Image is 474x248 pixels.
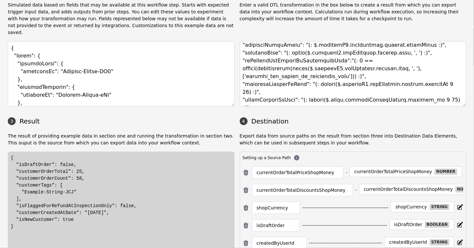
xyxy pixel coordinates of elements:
[395,204,427,210] div: shopCurrency
[8,41,235,107] textarea: { "lorem": { "ipsumdoLorsi": { "ametconsEc": "Adipisc-Elitse-DO0" }, "eiusmodTemporin": { "utlabo...
[257,204,295,212] input: Enter a Source Path
[394,222,422,228] div: isDraftOrder
[240,116,467,126] h3: Destination
[240,2,467,36] p: Enter a valid DTL transformation in the box below to create a result from which you can export da...
[8,117,16,125] div: 3
[240,117,248,125] div: 4
[257,186,348,194] input: Enter a Source Path
[257,239,302,247] input: Enter a Source Path
[11,155,232,230] div: { "isDraftOrder": false, "customerOrderTotal": 25, "customerOrderCount": 58, "customerTags": [ "E...
[8,116,235,126] h3: Result
[257,169,339,176] input: Enter a Source Path
[389,240,427,245] div: createdByUserId
[240,133,467,146] p: Export data from source paths on the result from section three into Destination Data Elements, wh...
[354,169,432,175] div: currentOrderTotalPriceShopMoney
[243,155,464,161] div: Setting up a Source Path
[8,133,235,146] p: The result of providing example data in section one and running the transformation in section two...
[8,2,235,36] p: Simulated data based on fields that may be available at this workflow step. Starts with expected ...
[435,169,457,175] div: number
[257,222,295,229] input: Enter a Source Path
[425,222,449,228] div: boolean
[240,41,467,107] textarea: { "loremipSumdoLorsiTametConsEctet": "(: $.adipi.elitsedDoeiusModtem.incid_utlab_etd.magn_aliqu.e...
[364,187,453,192] div: currentOrderTotalDiscountsShopMoney
[430,204,449,210] div: string
[430,239,449,245] div: string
